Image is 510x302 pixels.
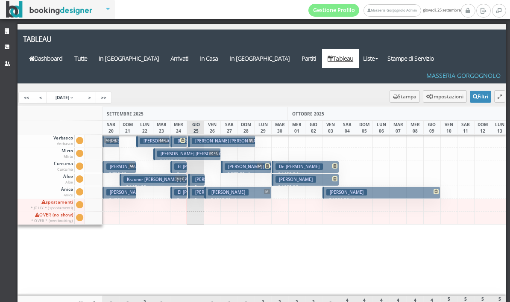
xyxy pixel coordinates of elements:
span: M+L+L [104,138,118,143]
button: [PERSON_NAME] M € 1200.60 4 notti [204,187,272,199]
button: [PERSON_NAME] € 1801.38 7 notti [322,187,440,199]
p: € 212.50 [174,171,185,198]
a: >> [96,92,112,104]
div: DOM 12 [474,121,492,135]
span: Aloe [62,174,74,185]
p: € 732.00 [106,171,134,184]
div: GIO 02 [305,121,322,135]
h3: [PERSON_NAME] [PERSON_NAME] Gianna | [PERSON_NAME] [140,138,270,144]
span: M+C [209,151,219,156]
span: M [257,163,263,169]
div: DOM 21 [119,121,137,135]
span: SETTEMBRE 2025 [107,111,144,117]
p: € 977.82 [225,171,269,178]
p: € 1104.00 [123,184,185,190]
div: VEN 10 [440,121,458,135]
a: Gestione Profilo [308,4,360,17]
p: € 489.94 [106,196,134,210]
p: € 1116.00 [140,145,167,158]
a: Liste [359,49,382,68]
a: Tutte [68,49,93,68]
h3: Kraxner [PERSON_NAME] | [PERSON_NAME] [123,176,220,183]
button: [PERSON_NAME] [PERSON_NAME] F | [PERSON_NAME] € 266.29 [188,174,205,186]
div: MAR 23 [153,121,170,135]
span: M [129,163,135,169]
button: Stampa [390,90,420,103]
button: [PERSON_NAME] € 489.94 2 notti [103,187,136,199]
a: Partiti [296,49,322,68]
p: € 1190.54 [276,171,337,178]
small: 3 notti [245,172,259,177]
div: SAB 04 [339,121,356,135]
h3: [PERSON_NAME] [106,189,147,195]
p: € 266.29 [192,184,202,210]
button: Impostazioni [423,90,467,103]
img: BookingDesigner.com [6,1,93,18]
div: MAR 30 [271,121,289,135]
p: € 244.97 [192,196,202,223]
p: € 1200.60 [208,196,269,203]
a: < [34,92,47,104]
p: € 222.20 [174,196,185,223]
a: Tableau [322,49,359,68]
p: € 1082.36 [276,184,337,190]
p: € 319.55 [174,145,185,172]
button: El [PERSON_NAME] | El [PERSON_NAME] € 212.50 [170,161,187,173]
button: [PERSON_NAME] [PERSON_NAME] | [PERSON_NAME] M+C € 2232.00 4 notti [153,148,221,160]
p: € 1409.40 [192,145,253,152]
h3: [PERSON_NAME] [PERSON_NAME] [PERSON_NAME] [PERSON_NAME] | [PERSON_NAME] [192,138,376,144]
a: << [18,92,35,104]
div: GIO 09 [423,121,441,135]
span: spostamenti [29,199,75,211]
small: Verbasco [57,141,73,146]
button: Filtri [470,91,491,103]
div: GIO 25 [188,121,204,135]
h3: El [PERSON_NAME] | El [PERSON_NAME] [174,163,264,170]
span: Curcuma [53,161,74,172]
div: LUN 13 [491,121,508,135]
button: De [PERSON_NAME] € 1190.54 4 notti [272,161,339,173]
div: LUN 29 [254,121,272,135]
small: * JOLLY * (spostamenti) [31,205,73,210]
a: In [GEOGRAPHIC_DATA] [93,49,165,68]
span: M [264,189,270,194]
div: SAB 20 [102,121,120,135]
h3: [PERSON_NAME] [208,189,249,195]
h3: El [PERSON_NAME] | [PERSON_NAME] [174,189,259,195]
span: giovedì, 25 settembre [308,4,461,17]
h4: Masseria Gorgognolo [426,72,501,79]
span: M [248,138,254,143]
button: [PERSON_NAME] € 1082.36 4 notti [272,174,339,186]
a: Masseria Gorgognolo Admin [363,4,421,17]
h3: [PERSON_NAME] [PERSON_NAME] | [PERSON_NAME] [106,163,221,170]
button: [PERSON_NAME] | [PERSON_NAME] M+L+L € 434.70 [103,135,119,148]
h3: [PERSON_NAME] [276,176,316,183]
div: LUN 22 [136,121,153,135]
small: 4 notti [231,197,245,203]
small: 7 notti [349,197,363,203]
button: [PERSON_NAME] [PERSON_NAME] M € 977.82 3 notti [221,161,271,173]
p: € 1801.38 [326,196,438,203]
span: OTTOBRE 2025 [292,111,324,117]
p: € 2232.00 [157,158,218,165]
div: MER 24 [170,121,188,135]
div: MER 01 [288,121,306,135]
a: Arrivati [165,49,194,68]
h3: [PERSON_NAME] [PERSON_NAME] [225,163,300,170]
div: DOM 05 [356,121,373,135]
div: LUN 06 [372,121,390,135]
button: El [PERSON_NAME] | [PERSON_NAME] € 222.20 [170,187,187,199]
small: 4 notti [298,172,313,177]
a: Stampe di Servizio [382,49,440,68]
span: M+C [175,176,185,181]
span: M+L [158,138,168,143]
div: VEN 26 [204,121,221,135]
small: Aloe [65,180,73,184]
div: DOM 28 [237,121,255,135]
h3: [PERSON_NAME] [PERSON_NAME] | [PERSON_NAME] [157,151,272,157]
span: Verbasco [52,135,74,147]
button: [PERSON_NAME] [PERSON_NAME] [PERSON_NAME] | [PERSON_NAME] € 244.97 [188,187,205,199]
span: OVER (no show) [30,212,75,224]
h3: De [PERSON_NAME] [276,163,323,170]
small: 4 notti [214,146,229,151]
